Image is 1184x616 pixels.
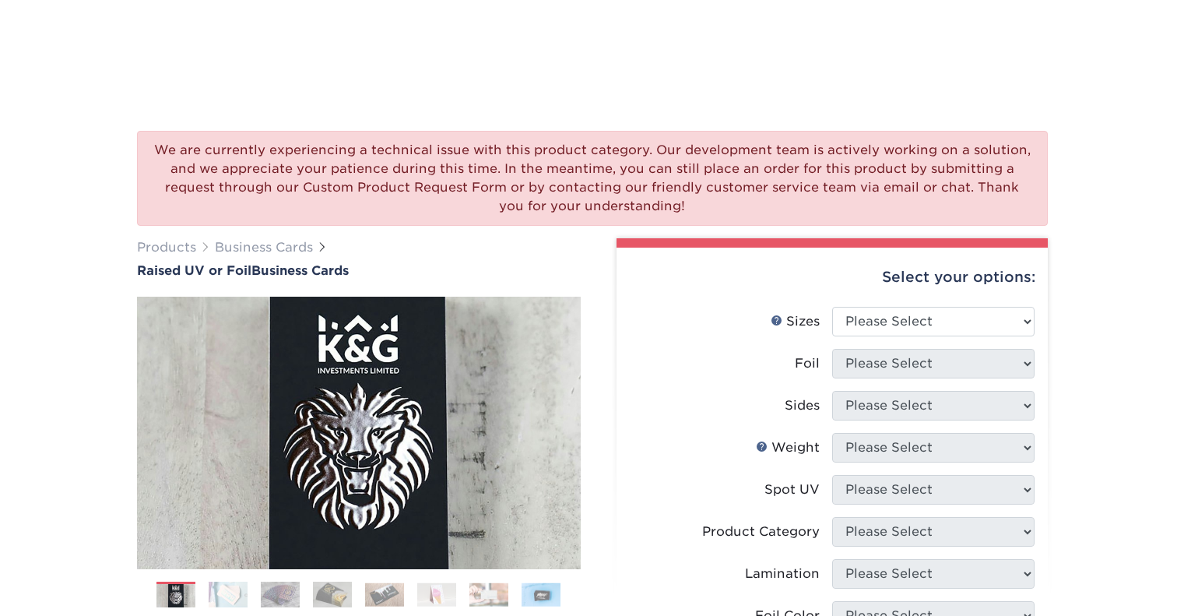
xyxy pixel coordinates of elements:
img: Business Cards 08 [522,583,560,607]
img: Business Cards 04 [313,581,352,608]
img: Business Cards 01 [156,576,195,615]
img: Business Cards 02 [209,581,248,608]
a: Raised UV or FoilBusiness Cards [137,263,581,278]
h1: Business Cards [137,263,581,278]
img: Business Cards 03 [261,581,300,608]
span: Raised UV or Foil [137,263,251,278]
div: Select your options: [629,248,1035,307]
img: Business Cards 05 [365,583,404,607]
div: Lamination [745,565,820,583]
div: Product Category [702,523,820,541]
a: Business Cards [215,240,313,255]
a: Products [137,240,196,255]
div: Foil [795,354,820,373]
div: Weight [756,438,820,457]
div: Sides [785,396,820,415]
img: Business Cards 06 [417,583,456,607]
div: We are currently experiencing a technical issue with this product category. Our development team ... [137,131,1048,226]
div: Spot UV [764,480,820,499]
div: Sizes [771,312,820,331]
img: Business Cards 07 [469,583,508,607]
